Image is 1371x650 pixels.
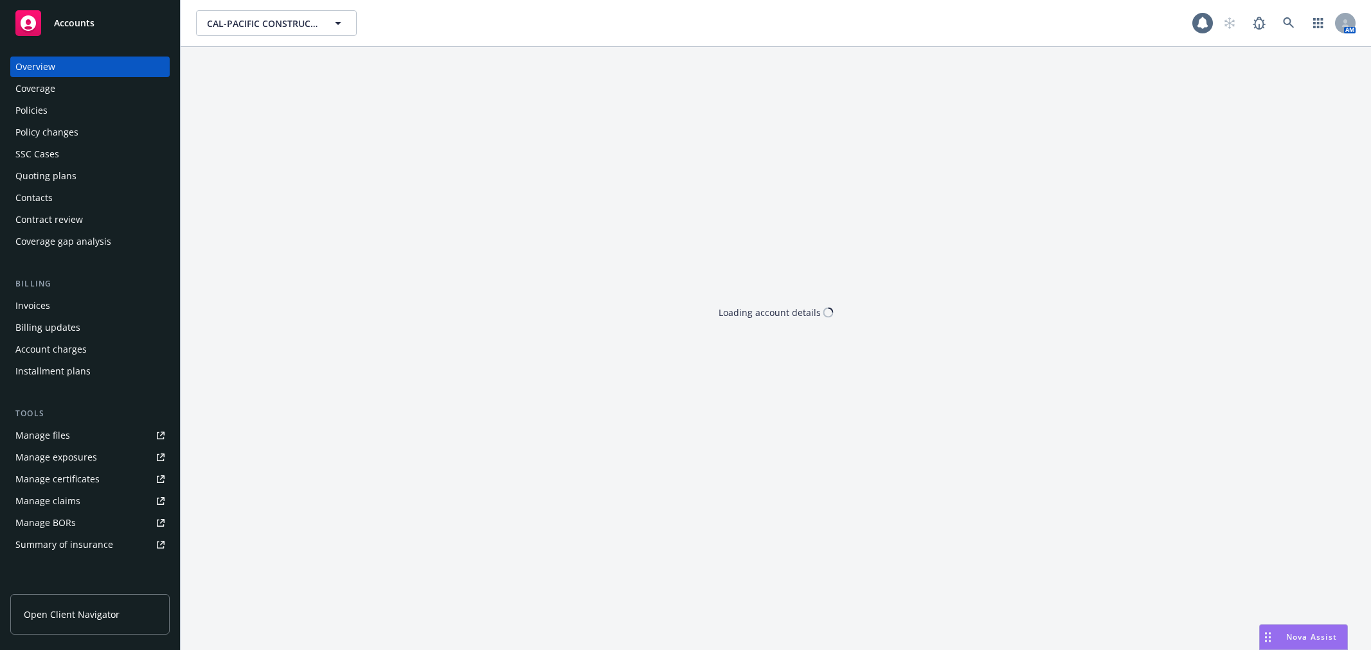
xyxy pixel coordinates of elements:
[10,581,170,593] div: Analytics hub
[10,122,170,143] a: Policy changes
[15,231,111,252] div: Coverage gap analysis
[15,317,80,338] div: Billing updates
[10,209,170,230] a: Contract review
[10,295,170,316] a: Invoices
[10,144,170,164] a: SSC Cases
[15,469,100,489] div: Manage certificates
[15,513,76,533] div: Manage BORs
[10,188,170,208] a: Contacts
[24,608,120,621] span: Open Client Navigator
[15,361,91,382] div: Installment plans
[196,10,357,36] button: CAL-PACIFIC CONSTRUCTION, INC.
[10,513,170,533] a: Manage BORs
[15,425,70,446] div: Manage files
[1217,10,1242,36] a: Start snowing
[10,78,170,99] a: Coverage
[1260,625,1276,649] div: Drag to move
[10,361,170,382] a: Installment plans
[15,447,97,468] div: Manage exposures
[10,534,170,555] a: Summary of insurance
[10,5,170,41] a: Accounts
[10,100,170,121] a: Policies
[10,277,170,290] div: Billing
[15,57,55,77] div: Overview
[1276,10,1302,36] a: Search
[10,231,170,252] a: Coverage gap analysis
[54,18,94,28] span: Accounts
[10,57,170,77] a: Overview
[10,339,170,360] a: Account charges
[1246,10,1272,36] a: Report a Bug
[10,407,170,420] div: Tools
[1286,631,1337,642] span: Nova Assist
[10,317,170,338] a: Billing updates
[15,100,48,121] div: Policies
[10,166,170,186] a: Quoting plans
[15,534,113,555] div: Summary of insurance
[15,122,78,143] div: Policy changes
[15,78,55,99] div: Coverage
[10,447,170,468] a: Manage exposures
[15,144,59,164] div: SSC Cases
[15,491,80,511] div: Manage claims
[10,425,170,446] a: Manage files
[15,339,87,360] div: Account charges
[15,295,50,316] div: Invoices
[10,469,170,489] a: Manage certificates
[10,491,170,511] a: Manage claims
[719,306,821,319] div: Loading account details
[207,17,318,30] span: CAL-PACIFIC CONSTRUCTION, INC.
[1259,624,1348,650] button: Nova Assist
[15,209,83,230] div: Contract review
[1305,10,1331,36] a: Switch app
[15,188,53,208] div: Contacts
[15,166,76,186] div: Quoting plans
